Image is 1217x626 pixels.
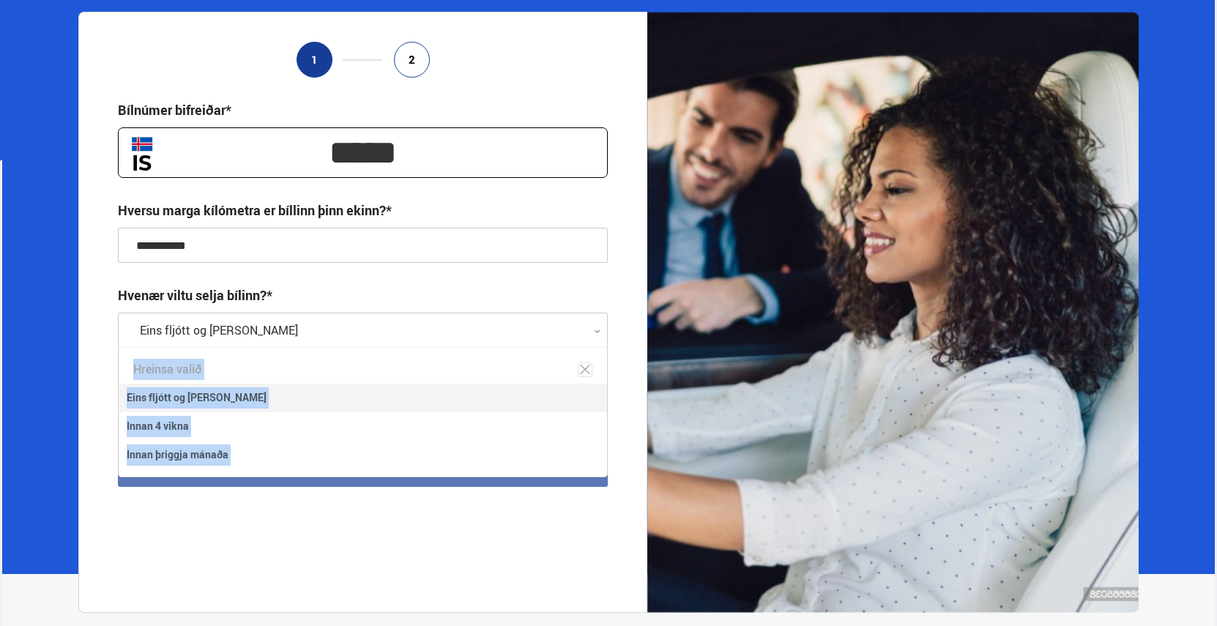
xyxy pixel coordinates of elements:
div: Hreinsa valið [119,355,608,384]
span: Innan 4 vikna [127,416,189,437]
span: Eins fljótt og [PERSON_NAME] [127,387,267,409]
div: Hversu marga kílómetra er bíllinn þinn ekinn?* [118,201,392,219]
span: 2 [409,53,415,66]
span: 1 [311,53,318,66]
span: Innan þriggja mánaða [127,444,228,466]
button: Opna LiveChat spjallviðmót [12,6,56,50]
div: Bílnúmer bifreiðar* [118,101,231,119]
label: Hvenær viltu selja bílinn?* [118,286,272,304]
